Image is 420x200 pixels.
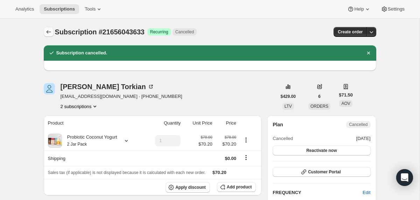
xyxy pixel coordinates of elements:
[11,4,38,14] button: Analytics
[183,115,214,131] th: Unit Price
[225,135,236,139] small: $78.00
[338,29,363,35] span: Create order
[349,122,367,127] span: Cancelled
[56,49,107,56] h2: Subscription cancelled.
[62,134,117,148] div: Probiotic Coconut Yogurt
[48,170,206,175] span: Sales tax (if applicable) is not displayed because it is calculated with each new order.
[273,167,370,177] button: Customer Portal
[40,4,79,14] button: Subscriptions
[339,92,353,99] span: $71.50
[334,27,367,37] button: Create order
[215,115,238,131] th: Price
[273,135,293,142] span: Cancelled
[198,141,212,148] span: $70.20
[343,4,375,14] button: Help
[80,4,107,14] button: Tools
[285,104,292,109] span: LTV
[341,101,350,106] span: AOV
[354,6,364,12] span: Help
[314,92,325,101] button: 6
[48,134,62,148] img: product img
[61,83,154,90] div: [PERSON_NAME] Torkian
[363,189,370,196] span: Edit
[166,182,210,193] button: Apply discount
[225,156,237,161] span: $0.00
[15,6,34,12] span: Analytics
[240,154,252,161] button: Shipping actions
[143,115,183,131] th: Quantity
[273,189,363,196] h2: FREQUENCY
[310,104,328,109] span: ORDERS
[85,6,96,12] span: Tools
[44,83,55,94] span: Sarah Torkian
[227,184,252,190] span: Add product
[175,29,194,35] span: Cancelled
[44,6,75,12] span: Subscriptions
[396,169,413,186] div: Open Intercom Messenger
[358,187,374,198] button: Edit
[201,135,212,139] small: $78.00
[364,48,373,58] button: Dismiss notification
[273,146,370,155] button: Reactivate now
[281,94,296,99] span: $429.00
[61,103,99,110] button: Product actions
[276,92,300,101] button: $429.00
[273,121,283,128] h2: Plan
[175,185,206,190] span: Apply discount
[356,135,371,142] span: [DATE]
[240,136,252,144] button: Product actions
[217,141,236,148] span: $70.20
[44,151,144,166] th: Shipping
[44,27,54,37] button: Subscriptions
[377,4,409,14] button: Settings
[212,170,226,175] span: $70.20
[388,6,405,12] span: Settings
[61,93,182,100] span: [EMAIL_ADDRESS][DOMAIN_NAME] · [PHONE_NUMBER]
[306,148,337,153] span: Reactivate now
[67,142,87,147] small: 2 Jar Pack
[55,28,145,36] span: Subscription #21656043633
[217,182,256,192] button: Add product
[308,169,341,175] span: Customer Portal
[318,94,321,99] span: 6
[44,115,144,131] th: Product
[150,29,168,35] span: Recurring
